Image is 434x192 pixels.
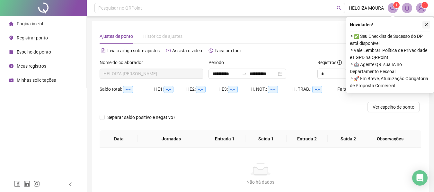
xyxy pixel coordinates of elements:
span: notification [390,5,396,11]
span: --:-- [268,86,278,93]
sup: 1 [393,2,400,8]
span: schedule [9,78,13,82]
span: instagram [33,180,40,187]
span: --:-- [312,86,322,93]
label: Período [208,59,228,66]
div: Não há dados [107,179,413,186]
span: Meus registros [17,63,46,69]
span: clock-circle [9,64,13,68]
span: home [9,21,13,26]
span: linkedin [24,180,30,187]
th: Saída 1 [245,130,287,148]
img: 91886 [416,3,426,13]
span: Assista o vídeo [172,48,202,53]
span: Leia o artigo sobre ajustes [107,48,160,53]
span: Faça um tour [215,48,241,53]
th: Observações [364,130,416,148]
span: search [337,6,341,11]
span: HELOIZA VITORIA DA SILVA MOURA [103,69,199,79]
span: left [68,182,73,187]
div: H. TRAB.: [292,86,337,93]
span: Histórico de ajustes [143,34,182,39]
th: Jornadas [138,130,204,148]
sup: Atualize o seu contato no menu Meus Dados [421,2,428,8]
span: environment [9,36,13,40]
span: info-circle [337,60,342,65]
span: Faltas: [337,87,352,92]
span: 1 [395,3,398,7]
div: Open Intercom Messenger [412,170,428,186]
div: HE 1: [154,86,186,93]
div: HE 2: [186,86,218,93]
span: HELOIZA MOURA [349,4,384,12]
th: Saída 2 [328,130,369,148]
span: history [208,48,213,53]
span: Registrar ponto [17,35,48,40]
span: Página inicial [17,21,43,26]
span: bell [404,5,410,11]
div: HE 3: [218,86,251,93]
span: facebook [14,180,21,187]
span: Minhas solicitações [17,78,56,83]
span: Ver espelho de ponto [373,104,414,111]
span: Observações [369,135,411,142]
th: Data [100,130,138,148]
span: Novidades ! [350,21,373,28]
div: Saldo total: [100,86,154,93]
span: ⚬ Vale Lembrar: Política de Privacidade e LGPD na QRPoint [350,47,430,61]
span: --:-- [164,86,173,93]
span: --:-- [228,86,238,93]
span: ⚬ ✅ Seu Checklist de Sucesso do DP está disponível [350,33,430,47]
span: to [242,71,247,76]
th: Entrada 1 [204,130,245,148]
div: H. NOT.: [251,86,292,93]
span: --:-- [196,86,206,93]
button: Ver espelho de ponto [368,102,420,112]
span: file [9,50,13,54]
label: Nome do colaborador [100,59,147,66]
span: Separar saldo positivo e negativo? [105,114,178,121]
th: Entrada 2 [287,130,328,148]
span: ⚬ 🚀 Em Breve, Atualização Obrigatória de Proposta Comercial [350,75,430,89]
span: swap-right [242,71,247,76]
span: Registros [317,59,342,66]
span: ⚬ 🤖 Agente QR: sua IA no Departamento Pessoal [350,61,430,75]
span: Espelho de ponto [17,49,51,54]
span: youtube [166,48,171,53]
span: 1 [424,3,426,7]
span: --:-- [123,86,133,93]
span: close [424,22,429,27]
span: file-text [101,48,106,53]
span: Ajustes de ponto [100,34,133,39]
